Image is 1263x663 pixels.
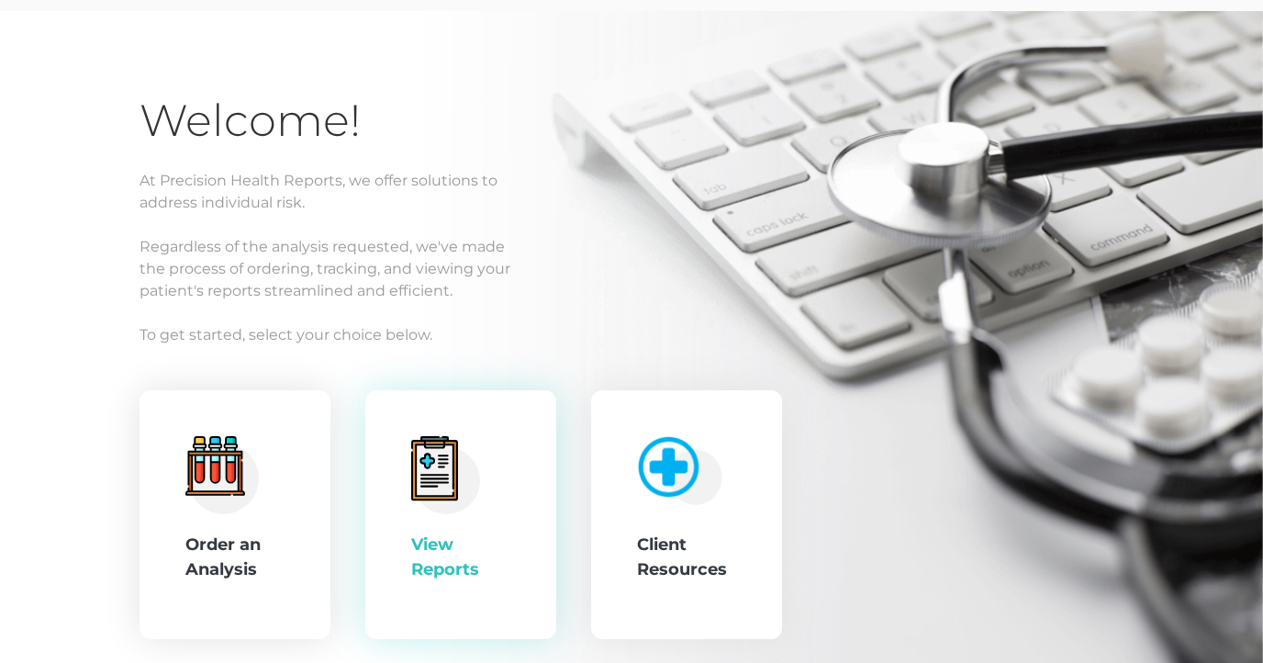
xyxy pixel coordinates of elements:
p: To get started, select your choice below. [140,324,1123,346]
p: Regardless of the analysis requested, we've made the process of ordering, tracking, and viewing y... [140,236,1123,302]
p: At Precision Health Reports, we offer solutions to address individual risk. [140,170,1123,214]
div: Client Resources [637,533,736,582]
div: Order an Analysis [185,533,285,582]
div: View Reports [411,533,510,582]
h1: Welcome! [140,94,1123,148]
img: client-resource.c5a3b187.png [629,428,723,506]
